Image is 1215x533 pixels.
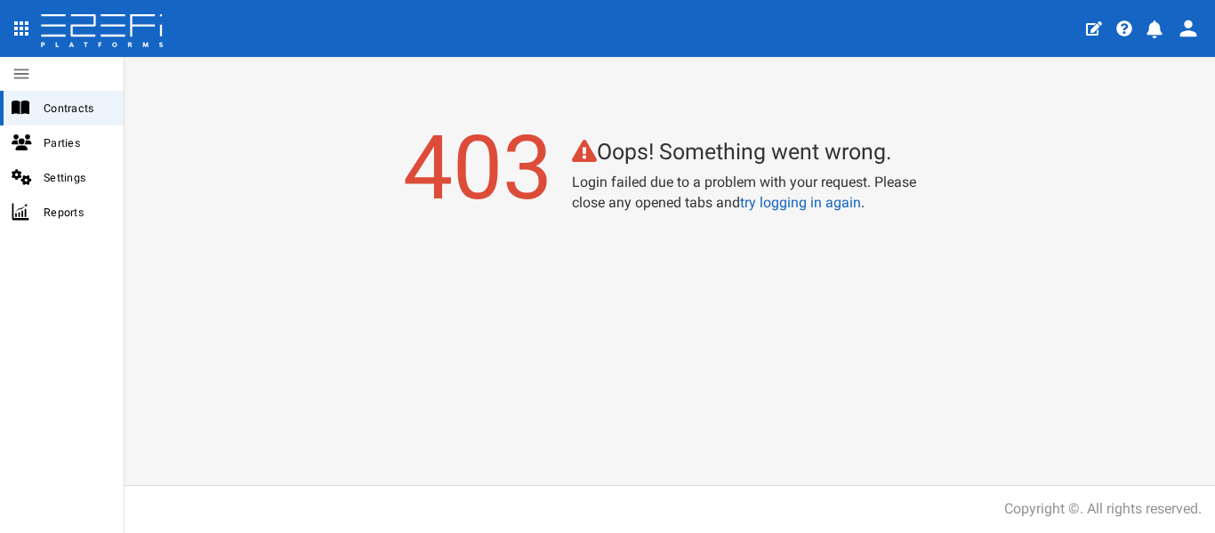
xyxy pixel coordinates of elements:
h2: 403 [403,119,552,217]
span: Parties [44,133,109,153]
p: Login failed due to a problem with your request. Please close any opened tabs and . [572,173,937,214]
div: Copyright ©. All rights reserved. [1004,499,1202,520]
span: Contracts [44,98,109,118]
a: try logging in again [740,194,861,211]
span: Settings [44,167,109,188]
h3: Oops! Something went wrong. [572,140,937,165]
span: Reports [44,202,109,222]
